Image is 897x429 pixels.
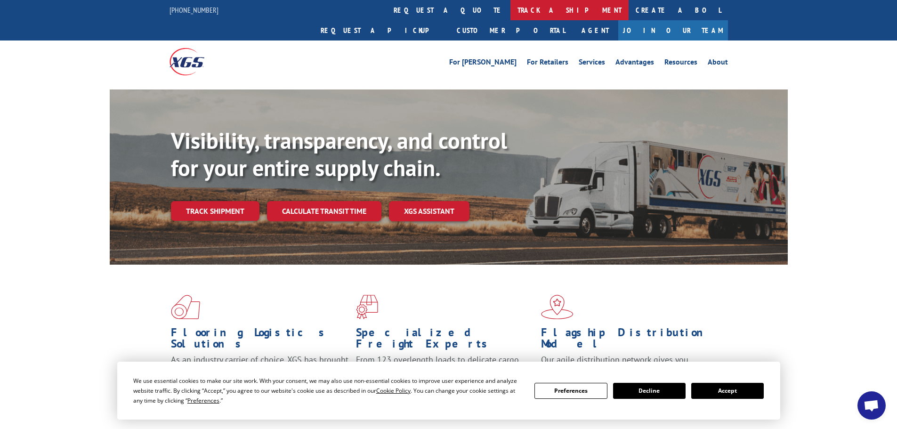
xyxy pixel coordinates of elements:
[664,58,697,69] a: Resources
[541,354,714,376] span: Our agile distribution network gives you nationwide inventory management on demand.
[449,58,517,69] a: For [PERSON_NAME]
[389,201,469,221] a: XGS ASSISTANT
[541,295,574,319] img: xgs-icon-flagship-distribution-model-red
[618,20,728,40] a: Join Our Team
[691,383,764,399] button: Accept
[534,383,607,399] button: Preferences
[117,362,780,420] div: Cookie Consent Prompt
[450,20,572,40] a: Customer Portal
[267,201,381,221] a: Calculate transit time
[579,58,605,69] a: Services
[613,383,686,399] button: Decline
[133,376,523,405] div: We use essential cookies to make our site work. With your consent, we may also use non-essential ...
[171,295,200,319] img: xgs-icon-total-supply-chain-intelligence-red
[356,327,534,354] h1: Specialized Freight Experts
[527,58,568,69] a: For Retailers
[171,201,259,221] a: Track shipment
[171,327,349,354] h1: Flooring Logistics Solutions
[171,354,348,388] span: As an industry carrier of choice, XGS has brought innovation and dedication to flooring logistics...
[708,58,728,69] a: About
[170,5,218,15] a: [PHONE_NUMBER]
[356,295,378,319] img: xgs-icon-focused-on-flooring-red
[857,391,886,420] div: Open chat
[615,58,654,69] a: Advantages
[572,20,618,40] a: Agent
[314,20,450,40] a: Request a pickup
[356,354,534,396] p: From 123 overlength loads to delicate cargo, our experienced staff knows the best way to move you...
[171,126,507,182] b: Visibility, transparency, and control for your entire supply chain.
[187,397,219,405] span: Preferences
[541,327,719,354] h1: Flagship Distribution Model
[376,387,411,395] span: Cookie Policy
